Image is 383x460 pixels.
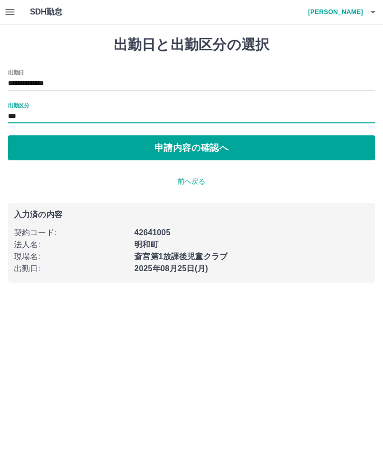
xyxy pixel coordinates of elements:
label: 出勤日 [8,68,24,76]
p: 契約コード : [14,227,128,239]
p: 出勤日 : [14,263,128,275]
p: 現場名 : [14,251,128,263]
p: 入力済の内容 [14,211,369,219]
b: 2025年08月25日(月) [134,264,208,273]
p: 前へ戻る [8,176,375,187]
button: 申請内容の確認へ [8,135,375,160]
b: 明和町 [134,240,158,249]
p: 法人名 : [14,239,128,251]
h1: 出勤日と出勤区分の選択 [8,36,375,53]
b: 斎宮第1放課後児童クラブ [134,252,227,261]
b: 42641005 [134,228,170,237]
label: 出勤区分 [8,101,29,109]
